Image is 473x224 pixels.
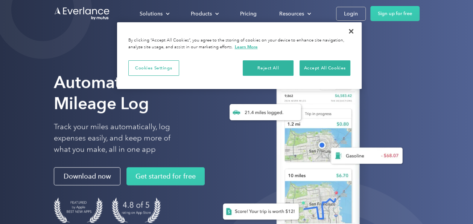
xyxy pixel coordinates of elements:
[140,9,163,18] div: Solutions
[126,167,205,186] a: Get started for free
[272,7,317,20] div: Resources
[54,72,168,113] strong: Automate Your Mileage Log
[54,121,188,155] p: Track your miles automatically, log expenses easily, and keep more of what you make, all in one app
[128,60,179,76] button: Cookies Settings
[344,9,358,18] div: Login
[240,9,257,18] div: Pricing
[343,23,359,40] button: Close
[243,60,294,76] button: Reject All
[279,9,304,18] div: Resources
[132,7,176,20] div: Solutions
[117,22,362,89] div: Cookie banner
[54,198,103,223] img: Badge for Featured by Apple Best New Apps
[128,37,350,51] div: By clicking “Accept All Cookies”, you agree to the storing of cookies on your device to enhance s...
[183,7,225,20] div: Products
[54,6,110,21] a: Go to homepage
[370,6,420,21] a: Sign up for free
[112,198,161,223] img: 4.9 out of 5 stars on the app store
[117,22,362,89] div: Privacy
[300,60,350,76] button: Accept All Cookies
[336,7,366,21] a: Login
[54,167,120,186] a: Download now
[191,9,212,18] div: Products
[233,7,264,20] a: Pricing
[235,44,258,49] a: More information about your privacy, opens in a new tab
